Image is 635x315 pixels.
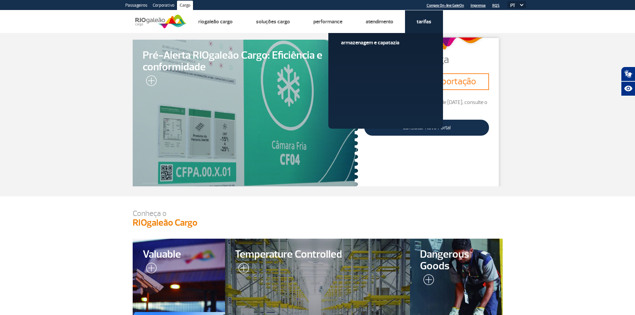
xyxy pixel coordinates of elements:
span: Temperature Controlled [235,249,400,260]
a: Imprensa [471,3,486,8]
button: Abrir recursos assistivos. [621,81,635,96]
img: leia-mais [143,75,157,89]
a: RQS [492,3,500,8]
a: Armazenagem e Capatazia [341,39,430,46]
span: Valuable [143,249,215,260]
span: Pré-Alerta RIOgaleão Cargo: Eficiência e conformidade [143,50,348,73]
a: Soluções Cargo [256,18,290,25]
a: Corporativo [150,1,177,11]
h3: RIOgaleão Cargo [133,217,503,229]
a: Passageiros [123,1,150,11]
div: Plugin de acessibilidade da Hand Talk. [621,67,635,96]
a: Performance [313,18,342,25]
a: Riogaleão Cargo [198,18,233,25]
p: Conheça o [133,210,503,217]
a: Compra On-line GaleOn [427,3,464,8]
a: Valuable [133,239,225,312]
a: Cargo [177,1,193,11]
a: Pré-Alerta RIOgaleão Cargo: Eficiência e conformidade [133,40,358,186]
span: Dangerous Goods [420,249,493,272]
a: Tarifas [417,18,431,25]
img: leia-mais [235,263,249,276]
button: Abrir tradutor de língua de sinais. [621,67,635,81]
img: leia-mais [143,263,157,276]
a: Atendimento [366,18,393,25]
img: leia-mais [420,274,434,288]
